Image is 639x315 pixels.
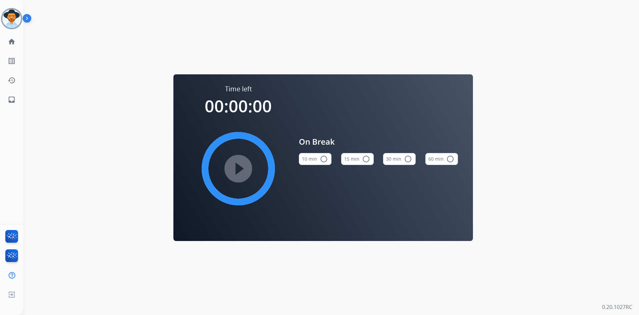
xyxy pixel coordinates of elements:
mat-icon: radio_button_unchecked [320,155,328,163]
mat-icon: radio_button_unchecked [404,155,412,163]
button: 30 min [383,153,416,165]
span: On Break [299,136,458,148]
mat-icon: inbox [8,96,16,104]
button: 15 min [341,153,374,165]
p: 0.20.1027RC [602,303,632,311]
mat-icon: home [8,38,16,46]
button: 10 min [299,153,331,165]
mat-icon: history [8,76,16,84]
mat-icon: radio_button_unchecked [362,155,370,163]
button: 60 min [425,153,458,165]
mat-icon: list_alt [8,57,16,65]
span: 00:00:00 [205,95,272,117]
mat-icon: radio_button_unchecked [446,155,454,163]
span: Time left [225,84,252,94]
img: avatar [2,9,21,28]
